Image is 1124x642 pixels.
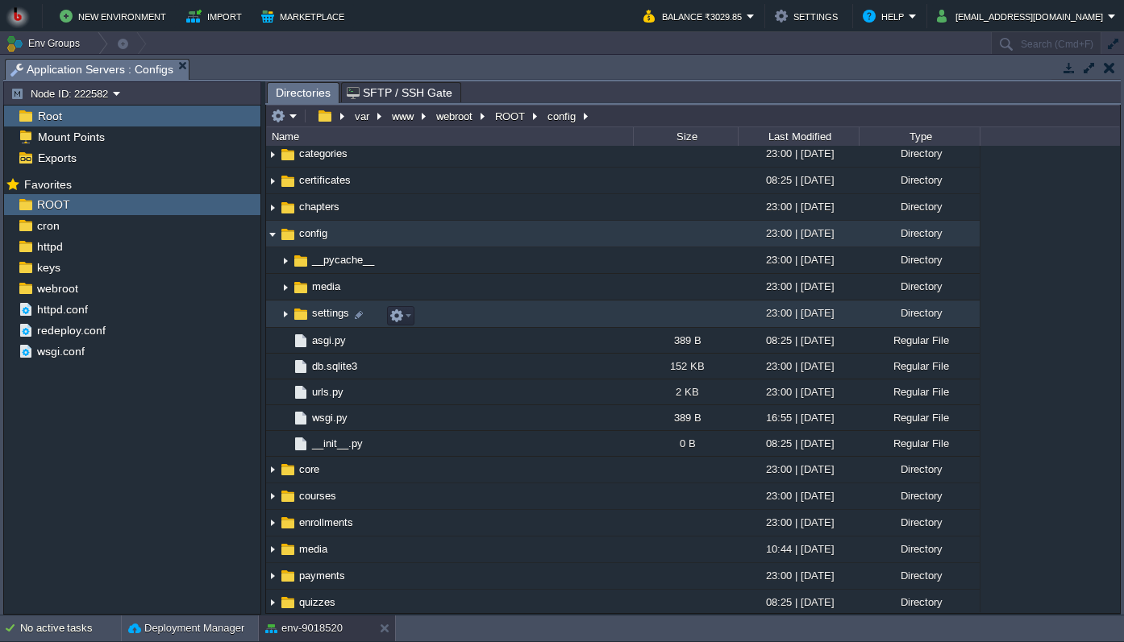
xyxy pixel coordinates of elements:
div: Directory [859,274,980,299]
div: Directory [859,194,980,219]
div: Directory [859,457,980,482]
img: AMDAwAAAACH5BAEAAAAALAAAAAABAAEAAAICRAEAOw== [266,458,279,483]
div: 152 KB [633,354,738,379]
a: db.sqlite3 [310,359,360,373]
div: Last Modified [739,127,859,146]
span: Application Servers : Configs [10,60,173,80]
span: __pycache__ [310,253,377,267]
button: ROOT [493,109,529,123]
a: httpd [34,239,65,254]
img: AMDAwAAAACH5BAEAAAAALAAAAAABAAEAAAICRAEAOw== [279,199,297,217]
a: keys [34,260,63,275]
div: Regular File [859,328,980,353]
img: AMDAwAAAACH5BAEAAAAALAAAAAABAAEAAAICRAEAOw== [279,146,297,164]
button: Env Groups [6,32,85,55]
button: var [352,109,373,123]
span: Favorites [21,177,74,192]
img: AMDAwAAAACH5BAEAAAAALAAAAAABAAEAAAICRAEAOw== [279,461,297,478]
div: 23:00 | [DATE] [738,457,859,482]
span: asgi.py [310,333,348,347]
div: 2 KB [633,379,738,404]
button: Settings [775,6,843,26]
a: enrollments [297,516,356,529]
a: wsgi.conf [34,344,87,358]
div: Directory [859,536,980,561]
a: courses [297,489,339,503]
a: wsgi.py [310,411,350,425]
a: settings [310,306,352,320]
img: AMDAwAAAACH5BAEAAAAALAAAAAABAAEAAAICRAEAOw== [279,405,292,430]
a: Root [35,109,65,123]
img: AMDAwAAAACH5BAEAAAAALAAAAAABAAEAAAICRAEAOw== [292,332,310,350]
div: Regular File [859,405,980,430]
a: Mount Points [35,130,107,144]
button: Node ID: 222582 [10,86,113,101]
img: AMDAwAAAACH5BAEAAAAALAAAAAABAAEAAAICRAEAOw== [266,195,279,220]
div: Regular File [859,379,980,404]
div: Directory [859,590,980,615]
span: payments [297,569,348,582]
img: AMDAwAAAACH5BAEAAAAALAAAAAABAAEAAAICRAEAOw== [292,435,310,453]
img: AMDAwAAAACH5BAEAAAAALAAAAAABAAEAAAICRAEAOw== [266,537,279,562]
img: AMDAwAAAACH5BAEAAAAALAAAAAABAAEAAAICRAEAOw== [266,142,279,167]
div: 23:00 | [DATE] [738,274,859,299]
img: AMDAwAAAACH5BAEAAAAALAAAAAABAAEAAAICRAEAOw== [279,431,292,456]
img: AMDAwAAAACH5BAEAAAAALAAAAAABAAEAAAICRAEAOw== [279,514,297,532]
span: config [297,226,330,240]
span: httpd.conf [34,302,90,317]
img: AMDAwAAAACH5BAEAAAAALAAAAAABAAEAAAICRAEAOw== [279,567,297,585]
div: 08:25 | [DATE] [738,328,859,353]
a: ROOT [34,197,73,212]
span: cron [34,218,62,233]
div: 0 B [633,431,738,456]
div: Type [860,127,980,146]
div: 23:00 | [DATE] [738,141,859,166]
img: AMDAwAAAACH5BAEAAAAALAAAAAABAAEAAAICRAEAOw== [279,487,297,505]
div: Directory [859,563,980,588]
a: certificates [297,173,353,187]
a: chapters [297,200,342,213]
span: Directories [276,83,331,103]
div: Regular File [859,431,980,456]
a: media [297,542,330,556]
button: env-9018520 [265,620,343,636]
img: AMDAwAAAACH5BAEAAAAALAAAAAABAAEAAAICRAEAOw== [292,252,310,270]
div: 23:00 | [DATE] [738,379,859,404]
span: webroot [34,281,81,296]
a: quizzes [297,595,338,609]
input: Click to enter the path [266,105,1120,127]
button: webroot [434,109,477,123]
div: Regular File [859,354,980,379]
a: media [310,280,343,293]
img: AMDAwAAAACH5BAEAAAAALAAAAAABAAEAAAICRAEAOw== [279,275,292,300]
a: __init__.py [310,437,365,450]
button: Help [863,6,909,26]
a: core [297,462,322,476]
a: categories [297,147,350,160]
span: urls.py [310,385,346,399]
img: AMDAwAAAACH5BAEAAAAALAAAAAABAAEAAAICRAEAOw== [279,328,292,353]
div: No active tasks [20,615,121,641]
div: Directory [859,483,980,508]
img: AMDAwAAAACH5BAEAAAAALAAAAAABAAEAAAICRAEAOw== [266,590,279,615]
img: AMDAwAAAACH5BAEAAAAALAAAAAABAAEAAAICRAEAOw== [279,541,297,558]
span: Exports [35,151,79,165]
img: AMDAwAAAACH5BAEAAAAALAAAAAABAAEAAAICRAEAOw== [279,379,292,404]
button: Marketplace [261,6,349,26]
div: 23:00 | [DATE] [738,563,859,588]
a: redeploy.conf [34,323,108,338]
img: AMDAwAAAACH5BAEAAAAALAAAAAABAAEAAAICRAEAOw== [279,354,292,379]
div: Size [635,127,738,146]
img: AMDAwAAAACH5BAEAAAAALAAAAAABAAEAAAICRAEAOw== [292,409,310,427]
